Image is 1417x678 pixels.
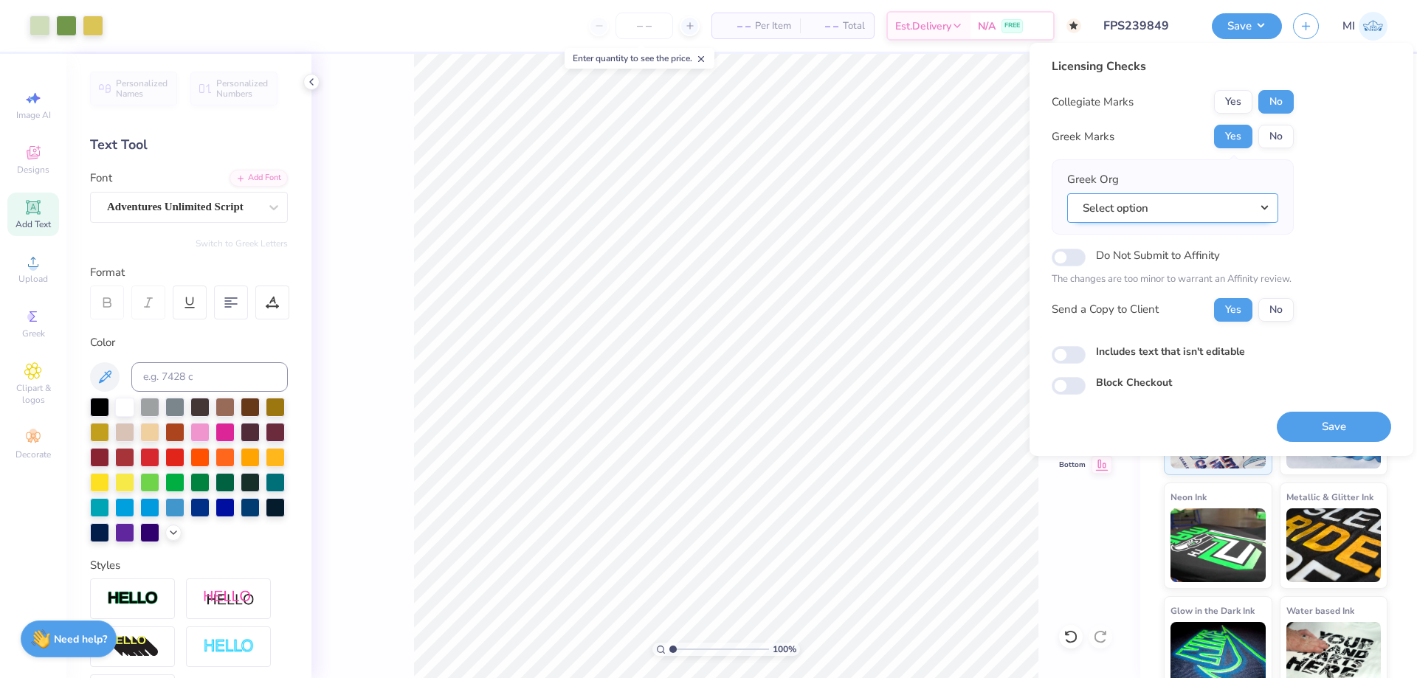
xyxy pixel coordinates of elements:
[1067,171,1119,188] label: Greek Org
[721,18,751,34] span: – –
[1171,603,1255,618] span: Glow in the Dark Ink
[1096,246,1220,265] label: Do Not Submit to Affinity
[54,632,107,646] strong: Need help?
[1286,489,1373,505] span: Metallic & Glitter Ink
[1258,298,1294,322] button: No
[1214,298,1252,322] button: Yes
[203,589,255,608] img: Shadow
[15,218,51,230] span: Add Text
[1096,344,1245,359] label: Includes text that isn't editable
[15,449,51,460] span: Decorate
[1342,12,1387,41] a: MI
[1214,125,1252,148] button: Yes
[203,638,255,655] img: Negative Space
[843,18,865,34] span: Total
[216,78,269,99] span: Personalized Numbers
[1092,11,1201,41] input: Untitled Design
[978,18,996,34] span: N/A
[1214,90,1252,114] button: Yes
[1052,301,1159,318] div: Send a Copy to Client
[22,328,45,339] span: Greek
[90,557,288,574] div: Styles
[565,48,714,69] div: Enter quantity to see the price.
[116,78,168,99] span: Personalized Names
[107,590,159,607] img: Stroke
[1052,58,1294,75] div: Licensing Checks
[1052,272,1294,287] p: The changes are too minor to warrant an Affinity review.
[107,635,159,659] img: 3d Illusion
[1286,603,1354,618] span: Water based Ink
[755,18,791,34] span: Per Item
[90,264,289,281] div: Format
[895,18,951,34] span: Est. Delivery
[616,13,673,39] input: – –
[17,164,49,176] span: Designs
[1171,508,1266,582] img: Neon Ink
[1359,12,1387,41] img: Mark Isaac
[1286,508,1382,582] img: Metallic & Glitter Ink
[1342,18,1355,35] span: MI
[1096,375,1172,390] label: Block Checkout
[1277,412,1391,442] button: Save
[230,170,288,187] div: Add Font
[809,18,838,34] span: – –
[1212,13,1282,39] button: Save
[7,382,59,406] span: Clipart & logos
[131,362,288,392] input: e.g. 7428 c
[196,238,288,249] button: Switch to Greek Letters
[90,334,288,351] div: Color
[18,273,48,285] span: Upload
[1052,94,1134,111] div: Collegiate Marks
[1258,90,1294,114] button: No
[773,643,796,656] span: 100 %
[1258,125,1294,148] button: No
[16,109,51,121] span: Image AI
[90,135,288,155] div: Text Tool
[1004,21,1020,31] span: FREE
[1067,193,1278,224] button: Select option
[1052,128,1114,145] div: Greek Marks
[90,170,112,187] label: Font
[1059,460,1086,470] span: Bottom
[1171,489,1207,505] span: Neon Ink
